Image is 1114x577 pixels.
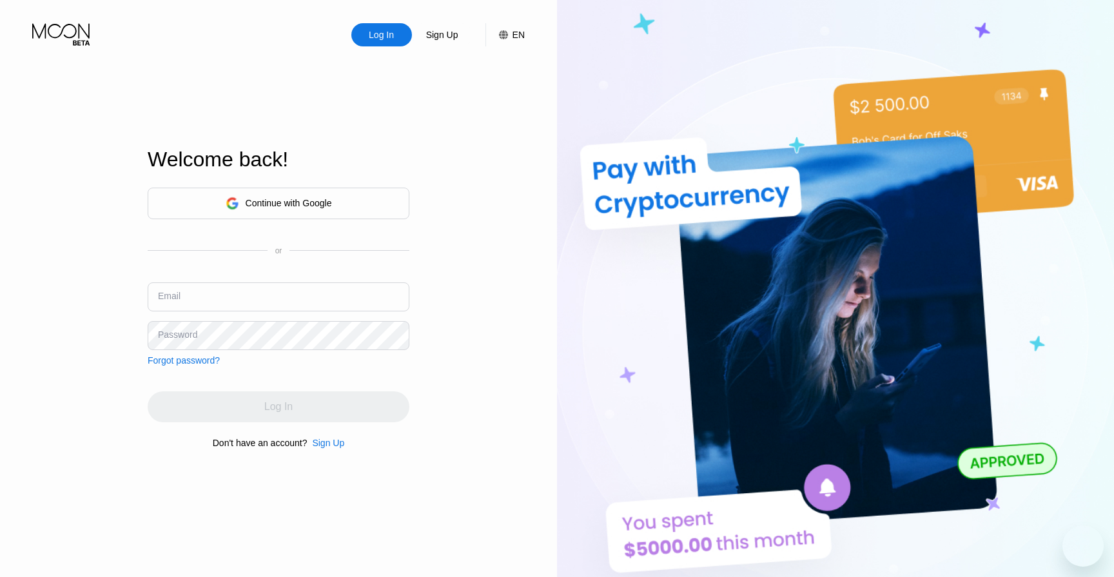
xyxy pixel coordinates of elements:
div: or [275,246,282,255]
div: Forgot password? [148,355,220,366]
div: Welcome back! [148,148,409,171]
div: Email [158,291,181,301]
div: Continue with Google [246,198,332,208]
div: Don't have an account? [213,438,308,448]
div: EN [485,23,525,46]
div: Sign Up [307,438,344,448]
div: Log In [367,28,395,41]
div: Sign Up [412,23,473,46]
div: Sign Up [425,28,460,41]
div: Password [158,329,197,340]
div: Continue with Google [148,188,409,219]
div: Sign Up [312,438,344,448]
iframe: Bouton de lancement de la fenêtre de messagerie [1062,525,1104,567]
div: Log In [351,23,412,46]
div: EN [513,30,525,40]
